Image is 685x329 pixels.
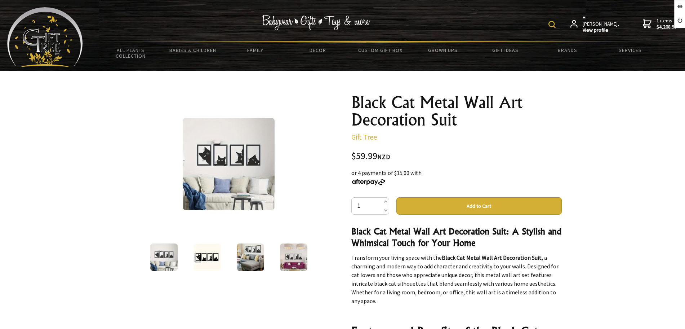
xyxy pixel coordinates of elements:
button: Add to Cart [396,197,562,215]
img: Black Cat Metal Wall Art Decoration Suit [150,244,178,271]
img: Black Cat Metal Wall Art Decoration Suit [237,244,264,271]
strong: View profile [583,27,620,34]
a: Grown Ups [412,43,474,58]
a: Hi [PERSON_NAME],View profile [570,14,620,34]
img: Babyware - Gifts - Toys and more... [7,7,83,67]
img: Black Cat Metal Wall Art Decoration Suit [194,244,221,271]
a: Babies & Children [162,43,224,58]
img: Black Cat Metal Wall Art Decoration Suit [183,118,275,210]
span: 1 items [657,17,677,30]
span: Hi [PERSON_NAME], [583,14,620,34]
a: Decor [286,43,349,58]
a: All Plants Collection [99,43,162,63]
strong: $4,208.99 [657,24,677,30]
a: Services [599,43,661,58]
strong: Black Cat Metal Wall Art Decoration Suit: A Stylish and Whimsical Touch for Your Home [351,226,561,248]
img: product search [548,21,556,28]
p: Transform your living space with the , a charming and modern way to add character and creativity ... [351,253,562,305]
strong: Black Cat Metal Wall Art Decoration Suit [442,254,542,261]
a: Gift Tree [351,132,377,141]
a: Custom Gift Box [349,43,412,58]
div: or 4 payments of $15.00 with [351,168,562,186]
a: Brands [537,43,599,58]
img: Afterpay [351,179,386,185]
img: Babywear - Gifts - Toys & more [262,15,370,30]
a: 1 items$4,208.99 [643,14,677,34]
a: Gift Ideas [474,43,536,58]
div: $59.99 [351,152,562,161]
span: NZD [377,153,390,161]
a: Family [224,43,286,58]
img: Black Cat Metal Wall Art Decoration Suit [280,244,307,271]
h1: Black Cat Metal Wall Art Decoration Suit [351,94,562,128]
